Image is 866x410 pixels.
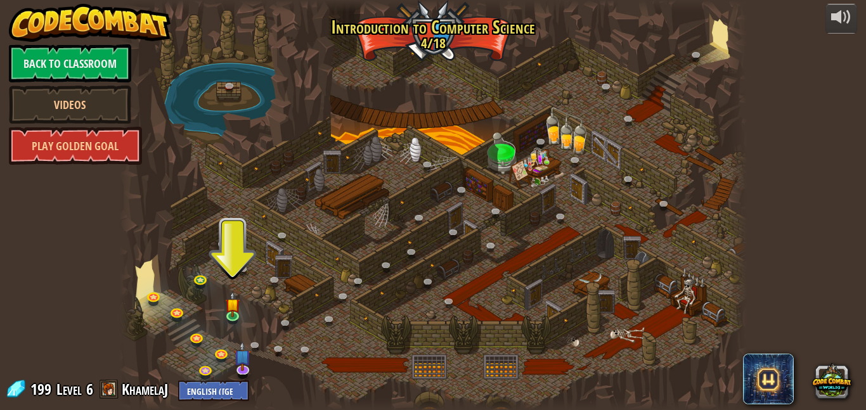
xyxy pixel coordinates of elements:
img: CodeCombat - Learn how to code by playing a game [9,4,171,42]
a: Back to Classroom [9,44,131,82]
span: 199 [30,379,55,399]
img: level-banner-started.png [225,291,240,317]
img: level-banner-unstarted-subscriber.png [235,342,252,371]
a: KhamelaJ [122,379,172,399]
button: Adjust volume [825,4,857,34]
a: Videos [9,86,131,124]
a: Play Golden Goal [9,127,142,165]
span: 6 [86,379,93,399]
span: Level [56,379,82,400]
